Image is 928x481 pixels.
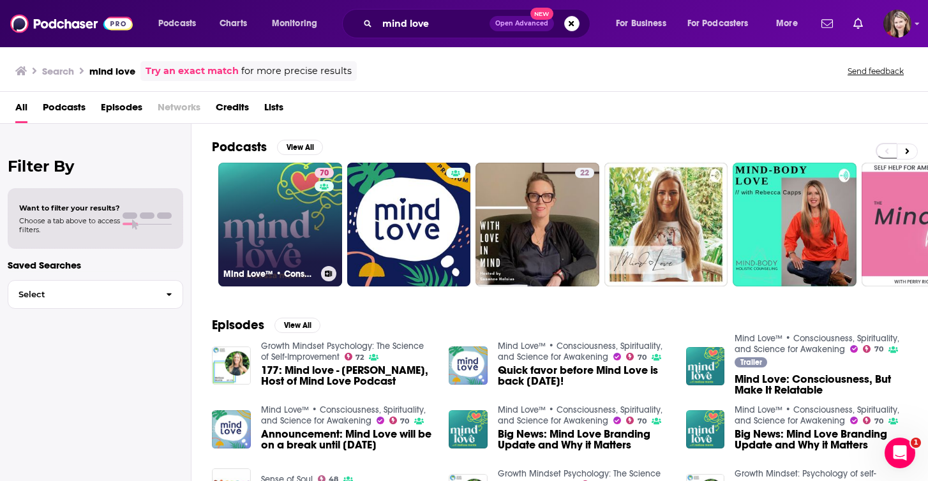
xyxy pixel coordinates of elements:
[261,429,434,450] a: Announcement: Mind Love will be on a break until Jan 18
[475,163,599,286] a: 22
[449,346,488,385] img: Quick favor before Mind Love is back tomorrow!
[735,404,899,426] a: Mind Love™ • Consciousness, Spirituality, and Science for Awakening
[498,341,662,362] a: Mind Love™ • Consciousness, Spirituality, and Science for Awakening
[15,97,27,123] a: All
[8,259,183,271] p: Saved Searches
[389,417,410,424] a: 70
[261,429,434,450] span: Announcement: Mind Love will be on a break until [DATE]
[400,418,409,424] span: 70
[616,15,666,33] span: For Business
[490,16,554,31] button: Open AdvancedNew
[377,13,490,34] input: Search podcasts, credits, & more...
[212,317,264,333] h2: Episodes
[530,8,553,20] span: New
[883,10,911,38] img: User Profile
[8,290,156,299] span: Select
[212,346,251,385] img: 177: Mind love - Melissa Monte, Host of Mind Love Podcast
[8,157,183,175] h2: Filter By
[498,365,671,387] a: Quick favor before Mind Love is back tomorrow!
[89,65,135,77] h3: mind love
[686,347,725,386] img: Mind Love: Consciousness, But Make It Relatable
[212,139,323,155] a: PodcastsView All
[149,13,213,34] button: open menu
[575,168,594,178] a: 22
[863,417,883,424] a: 70
[345,353,364,360] a: 72
[874,418,883,424] span: 70
[883,10,911,38] span: Logged in as galaxygirl
[495,20,548,27] span: Open Advanced
[8,280,183,309] button: Select
[626,417,647,424] a: 70
[354,9,602,38] div: Search podcasts, credits, & more...
[146,64,239,78] a: Try an exact match
[223,269,316,279] h3: Mind Love™ • Consciousness, Spirituality, and Science for Awakening
[863,345,883,353] a: 70
[580,167,589,180] span: 22
[449,410,488,449] img: Big News: Mind Love Branding Update and Why it Matters
[767,13,814,34] button: open menu
[261,341,424,362] a: Growth Mindset Psychology: The Science of Self-Improvement
[735,429,908,450] a: Big News: Mind Love Branding Update and Why it Matters
[10,11,133,36] img: Podchaser - Follow, Share and Rate Podcasts
[211,13,255,34] a: Charts
[277,140,323,155] button: View All
[498,429,671,450] a: Big News: Mind Love Branding Update and Why it Matters
[355,355,364,360] span: 72
[216,97,249,123] a: Credits
[686,410,725,449] img: Big News: Mind Love Branding Update and Why it Matters
[638,355,647,360] span: 70
[212,410,251,449] img: Announcement: Mind Love will be on a break until Jan 18
[241,64,352,78] span: for more precise results
[263,13,334,34] button: open menu
[212,317,320,333] a: EpisodesView All
[687,15,749,33] span: For Podcasters
[735,333,899,355] a: Mind Love™ • Consciousness, Spirituality, and Science for Awakening
[274,318,320,333] button: View All
[844,66,908,77] button: Send feedback
[42,65,74,77] h3: Search
[272,15,317,33] span: Monitoring
[848,13,868,34] a: Show notifications dropdown
[320,167,329,180] span: 70
[315,168,334,178] a: 70
[638,418,647,424] span: 70
[679,13,767,34] button: open menu
[101,97,142,123] a: Episodes
[212,139,267,155] h2: Podcasts
[261,365,434,387] a: 177: Mind love - Melissa Monte, Host of Mind Love Podcast
[158,97,200,123] span: Networks
[626,353,647,360] a: 70
[498,404,662,426] a: Mind Love™ • Consciousness, Spirituality, and Science for Awakening
[220,15,247,33] span: Charts
[885,438,915,468] iframe: Intercom live chat
[740,359,762,366] span: Trailer
[883,10,911,38] button: Show profile menu
[607,13,682,34] button: open menu
[19,216,120,234] span: Choose a tab above to access filters.
[264,97,283,123] a: Lists
[261,404,426,426] a: Mind Love™ • Consciousness, Spirituality, and Science for Awakening
[43,97,86,123] a: Podcasts
[911,438,921,448] span: 1
[816,13,838,34] a: Show notifications dropdown
[874,346,883,352] span: 70
[218,163,342,286] a: 70Mind Love™ • Consciousness, Spirituality, and Science for Awakening
[261,365,434,387] span: 177: Mind love - [PERSON_NAME], Host of Mind Love Podcast
[735,374,908,396] a: Mind Love: Consciousness, But Make It Relatable
[19,204,120,212] span: Want to filter your results?
[498,365,671,387] span: Quick favor before Mind Love is back [DATE]!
